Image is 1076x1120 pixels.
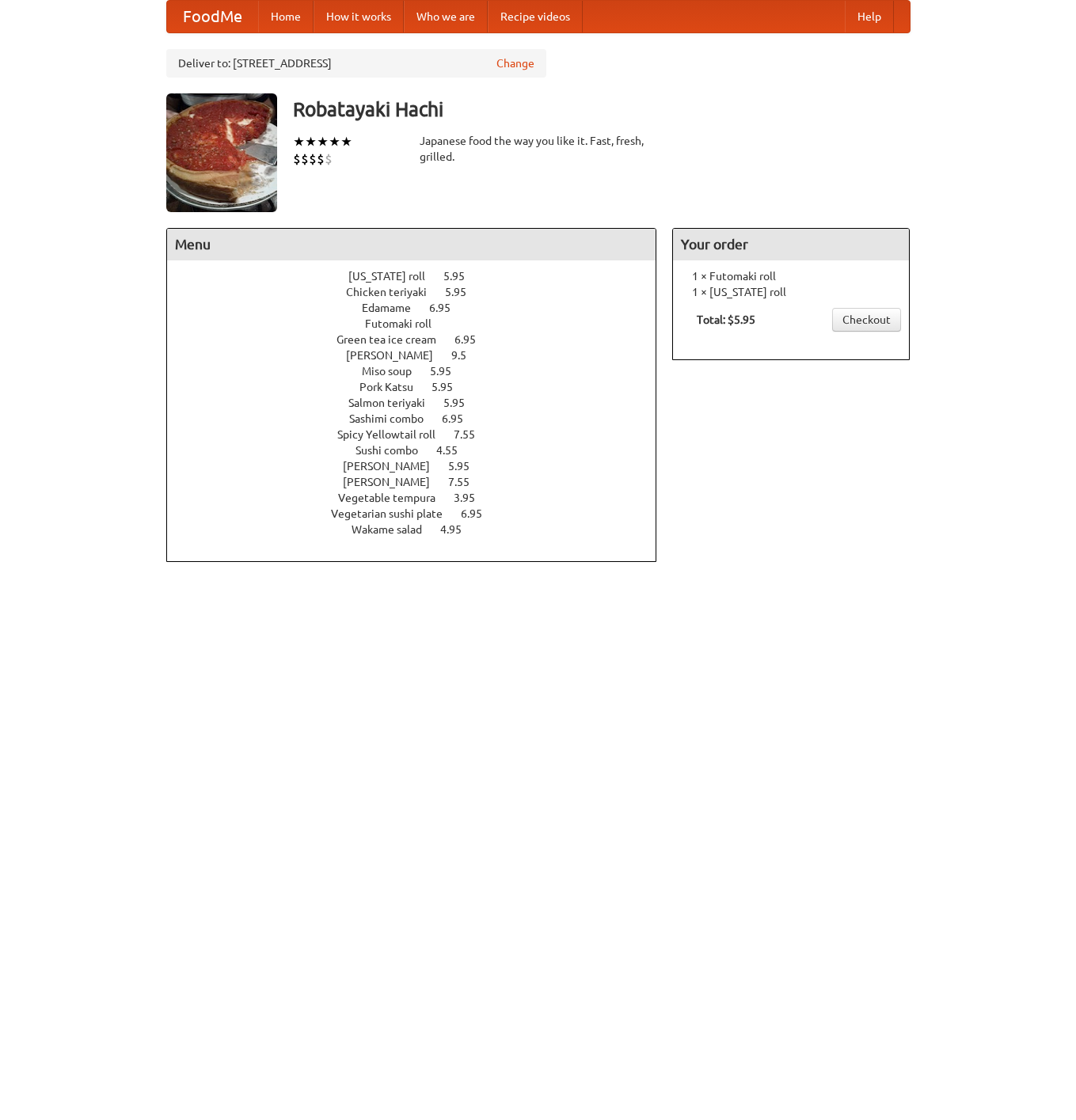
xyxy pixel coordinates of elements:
[338,492,451,504] span: Vegetable tempura
[359,381,429,393] span: Pork Katsu
[340,133,352,150] li: ★
[336,333,452,346] span: Green tea ice cream
[451,349,482,362] span: 9.5
[681,268,901,284] li: 1 × Futomaki roll
[293,133,305,150] li: ★
[436,444,473,457] span: 4.55
[309,150,317,168] li: $
[343,460,446,473] span: [PERSON_NAME]
[454,492,491,504] span: 3.95
[346,286,443,298] span: Chicken teriyaki
[325,150,333,168] li: $
[440,523,477,536] span: 4.95
[365,317,477,330] a: Futomaki roll
[348,270,441,283] span: [US_STATE] roll
[317,150,325,168] li: $
[331,507,458,520] span: Vegetarian sushi plate
[331,507,511,520] a: Vegetarian sushi plate 6.95
[349,412,439,425] span: Sashimi combo
[443,397,481,409] span: 5.95
[445,286,482,298] span: 5.95
[442,412,479,425] span: 6.95
[404,1,488,32] a: Who we are
[352,523,491,536] a: Wakame salad 4.95
[167,229,656,260] h4: Menu
[832,308,901,332] a: Checkout
[301,150,309,168] li: $
[362,302,427,314] span: Edamame
[454,428,491,441] span: 7.55
[166,49,546,78] div: Deliver to: [STREET_ADDRESS]
[348,397,494,409] a: Salmon teriyaki 5.95
[167,1,258,32] a: FoodMe
[336,333,505,346] a: Green tea ice cream 6.95
[293,150,301,168] li: $
[352,523,438,536] span: Wakame salad
[355,444,487,457] a: Sushi combo 4.55
[845,1,894,32] a: Help
[362,365,428,378] span: Miso soup
[488,1,583,32] a: Recipe videos
[337,428,504,441] a: Spicy Yellowtail roll 7.55
[681,284,901,300] li: 1 × [US_STATE] roll
[448,476,485,488] span: 7.55
[343,460,499,473] a: [PERSON_NAME] 5.95
[346,286,496,298] a: Chicken teriyaki 5.95
[673,229,909,260] h4: Your order
[362,365,481,378] a: Miso soup 5.95
[343,476,499,488] a: [PERSON_NAME] 7.55
[349,412,492,425] a: Sashimi combo 6.95
[337,428,451,441] span: Spicy Yellowtail roll
[496,55,534,71] a: Change
[258,1,314,32] a: Home
[697,313,755,326] b: Total: $5.95
[448,460,485,473] span: 5.95
[443,270,481,283] span: 5.95
[454,333,492,346] span: 6.95
[346,349,496,362] a: [PERSON_NAME] 9.5
[420,133,657,165] div: Japanese food the way you like it. Fast, fresh, grilled.
[348,270,494,283] a: [US_STATE] roll 5.95
[317,133,329,150] li: ★
[359,381,482,393] a: Pork Katsu 5.95
[429,302,466,314] span: 6.95
[365,317,447,330] span: Futomaki roll
[305,133,317,150] li: ★
[346,349,449,362] span: [PERSON_NAME]
[432,381,469,393] span: 5.95
[343,476,446,488] span: [PERSON_NAME]
[314,1,404,32] a: How it works
[461,507,498,520] span: 6.95
[329,133,340,150] li: ★
[166,93,277,212] img: angular.jpg
[293,93,911,125] h3: Robatayaki Hachi
[355,444,434,457] span: Sushi combo
[430,365,467,378] span: 5.95
[362,302,480,314] a: Edamame 6.95
[348,397,441,409] span: Salmon teriyaki
[338,492,504,504] a: Vegetable tempura 3.95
